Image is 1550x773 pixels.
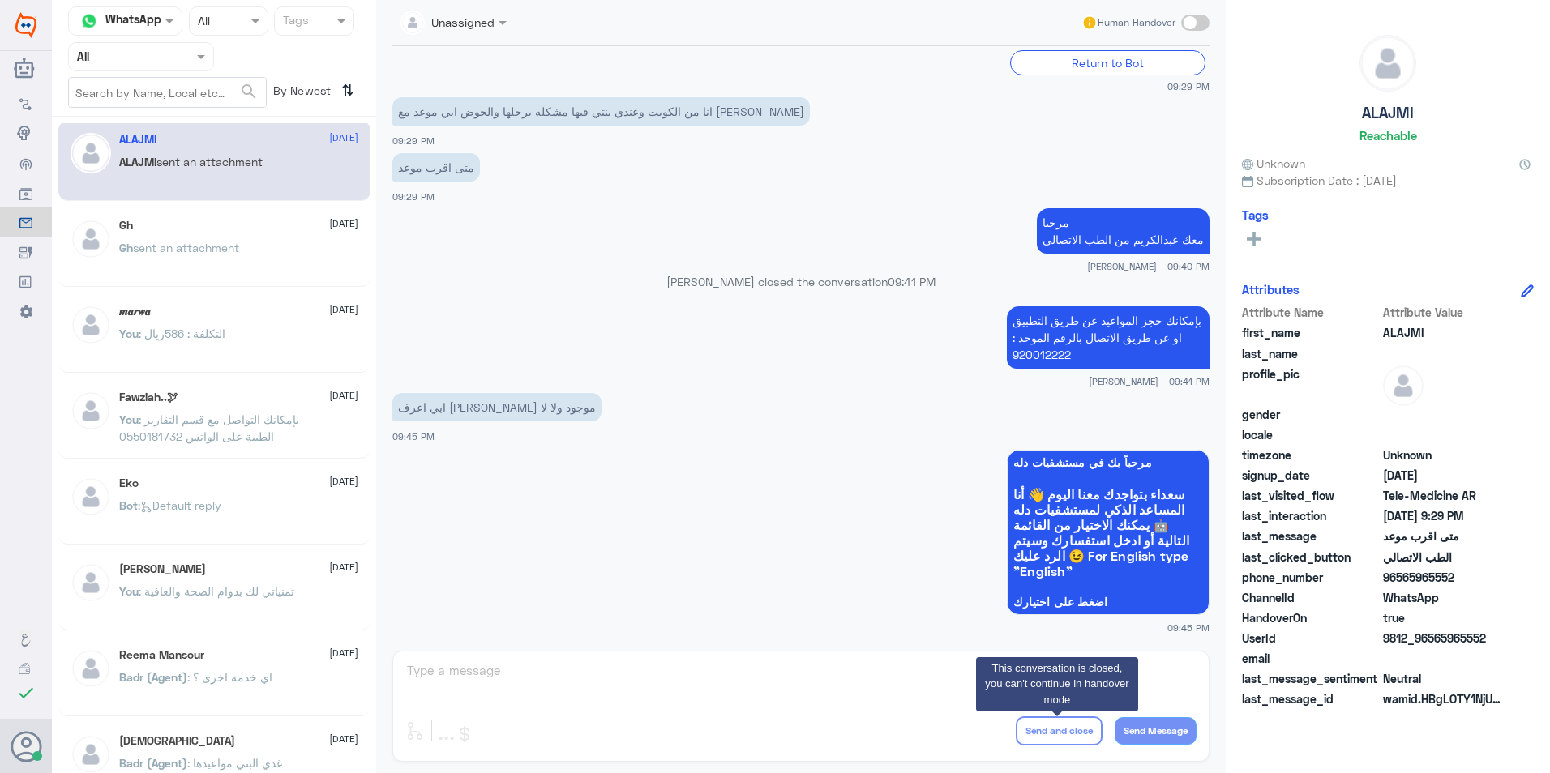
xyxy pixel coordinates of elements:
[392,431,435,442] span: 09:45 PM
[156,155,263,169] span: sent an attachment
[133,241,239,254] span: sent an attachment
[1360,36,1415,91] img: defaultAdmin.png
[1383,406,1501,423] span: null
[119,412,139,426] span: You
[329,388,358,403] span: [DATE]
[71,305,111,345] img: defaultAdmin.png
[1242,467,1380,484] span: signup_date
[119,391,178,404] h5: Fawziah..🕊
[329,646,358,660] span: [DATE]
[1383,549,1501,566] span: الطب الاتصالي
[119,562,206,576] h5: Mohammed ALRASHED
[1383,609,1501,626] span: true
[1167,79,1210,93] span: 09:29 PM
[1383,426,1501,443] span: null
[1013,486,1203,579] span: سعداء بتواجدك معنا اليوم 👋 أنا المساعد الذكي لمستشفيات دله 🤖 يمكنك الاختيار من القائمة التالية أو...
[341,77,354,104] i: ⇅
[119,219,133,233] h5: Gh
[1242,207,1269,222] h6: Tags
[1383,507,1501,524] span: 2025-09-23T18:29:35.98Z
[1007,306,1210,369] p: 23/9/2025, 9:41 PM
[1037,208,1210,254] p: 23/9/2025, 9:40 PM
[329,216,358,231] span: [DATE]
[1013,596,1203,609] span: اضغط على اختيارك
[1383,446,1501,463] span: Unknown
[1383,304,1501,321] span: Attribute Value
[119,734,235,748] h5: سبحان الله
[11,731,41,762] button: Avatar
[1383,324,1501,341] span: ALAJMI
[1242,345,1380,362] span: last_name
[280,11,309,32] div: Tags
[119,327,139,340] span: You
[239,82,259,101] span: search
[187,670,272,684] span: : اي خدمه اخرى ؟
[119,412,299,443] span: : بإمكانك التواصل مع قسم التقارير الطبية على الواتس 0550181732
[119,241,133,254] span: Gh
[1242,365,1380,403] span: profile_pic
[119,305,151,318] h5: 𝒎𝒂𝒓𝒘𝒂
[1242,650,1380,667] span: email
[1362,104,1414,122] h5: ALAJMI
[329,302,358,317] span: [DATE]
[1383,467,1501,484] span: 2025-09-23T18:27:19.014Z
[888,275,936,288] span: 09:41 PM
[1115,717,1197,745] button: Send Message
[1383,650,1501,667] span: null
[71,219,111,259] img: defaultAdmin.png
[71,391,111,431] img: defaultAdmin.png
[267,77,335,109] span: By Newest
[119,498,138,512] span: Bot
[1242,304,1380,321] span: Attribute Name
[392,273,1210,290] p: [PERSON_NAME] closed the conversation
[1383,527,1501,545] span: متى اقرب موعد
[1383,630,1501,647] span: 9812_96565965552
[119,648,204,662] h5: Reema Mansour
[1242,690,1380,707] span: last_message_id
[1242,507,1380,524] span: last_interaction
[1383,670,1501,687] span: 0
[1242,589,1380,606] span: ChannelId
[1098,15,1175,30] span: Human Handover
[1242,324,1380,341] span: first_name
[329,560,358,574] span: [DATE]
[329,732,358,746] span: [DATE]
[392,191,435,202] span: 09:29 PM
[71,133,111,173] img: defaultAdmin.png
[16,683,36,703] i: check
[15,12,36,38] img: Widebot Logo
[1242,630,1380,647] span: UserId
[1242,172,1534,189] span: Subscription Date : [DATE]
[392,135,435,146] span: 09:29 PM
[1089,374,1210,388] span: [PERSON_NAME] - 09:41 PM
[1016,716,1103,745] button: Send and close
[1167,621,1210,634] span: 09:45 PM
[1242,670,1380,687] span: last_message_sentiment
[1010,50,1205,75] div: Return to Bot
[119,756,187,770] span: Badr (Agent)
[329,130,358,145] span: [DATE]
[1242,426,1380,443] span: locale
[1242,446,1380,463] span: timezone
[139,327,225,340] span: : التكلفة : 586ريال
[392,97,810,126] p: 23/9/2025, 9:29 PM
[1242,569,1380,586] span: phone_number
[1087,259,1210,273] span: [PERSON_NAME] - 09:40 PM
[71,562,111,603] img: defaultAdmin.png
[329,474,358,489] span: [DATE]
[139,584,294,598] span: : تمنياتي لك بدوام الصحة والعافية
[1383,569,1501,586] span: 96565965552
[1383,487,1501,504] span: Tele-Medicine AR
[69,78,266,107] input: Search by Name, Local etc…
[1383,589,1501,606] span: 2
[1383,690,1501,707] span: wamid.HBgLOTY1NjU5NjU1NTIVAgASGBQzQTQ0RkYzNjg1MDY5NzM4MUY2NgA=
[77,9,101,33] img: whatsapp.png
[71,648,111,689] img: defaultAdmin.png
[1013,456,1203,469] span: مرحباً بك في مستشفيات دله
[119,476,139,490] h5: Eko
[119,133,156,147] h5: ALAJMI
[1242,487,1380,504] span: last_visited_flow
[1383,365,1424,406] img: defaultAdmin.png
[239,79,259,105] button: search
[392,393,602,421] p: 23/9/2025, 9:45 PM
